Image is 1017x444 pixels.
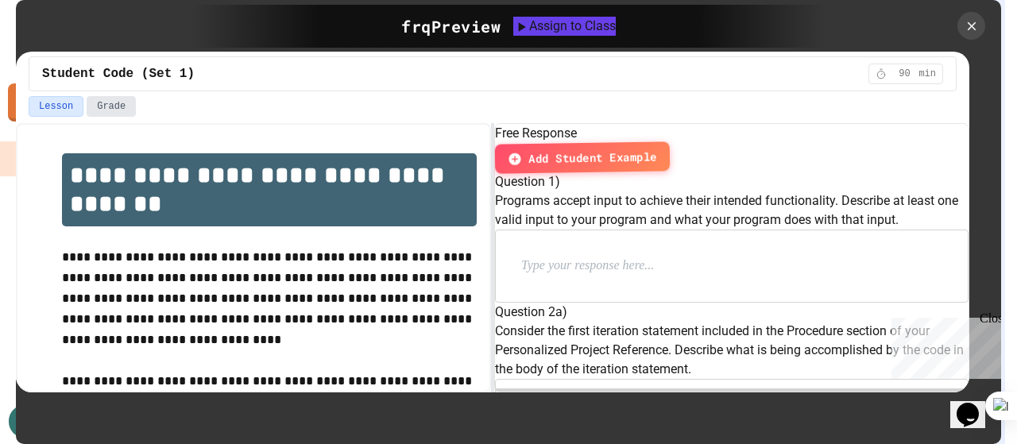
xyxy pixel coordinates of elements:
p: Programs accept input to achieve their intended functionality. Describe at least one valid input ... [495,191,969,230]
span: Add Student Example [528,149,657,168]
p: Consider the first iteration statement included in the Procedure section of your Personalized Pro... [495,322,969,379]
span: 90 [891,68,917,80]
button: Assign to Class [513,17,616,36]
button: Add Student Example [495,141,670,173]
iframe: chat widget [885,311,1001,379]
h6: Question 2a) [495,303,969,322]
span: Student Code (Set 1) [42,64,195,83]
div: frq Preview [401,14,501,38]
h6: Question 1) [495,172,969,191]
iframe: chat widget [950,380,1001,428]
button: Lesson [29,96,83,117]
div: Chat with us now!Close [6,6,110,101]
span: min [918,68,936,80]
h6: Free Response [495,124,969,143]
button: Grade [87,96,136,117]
